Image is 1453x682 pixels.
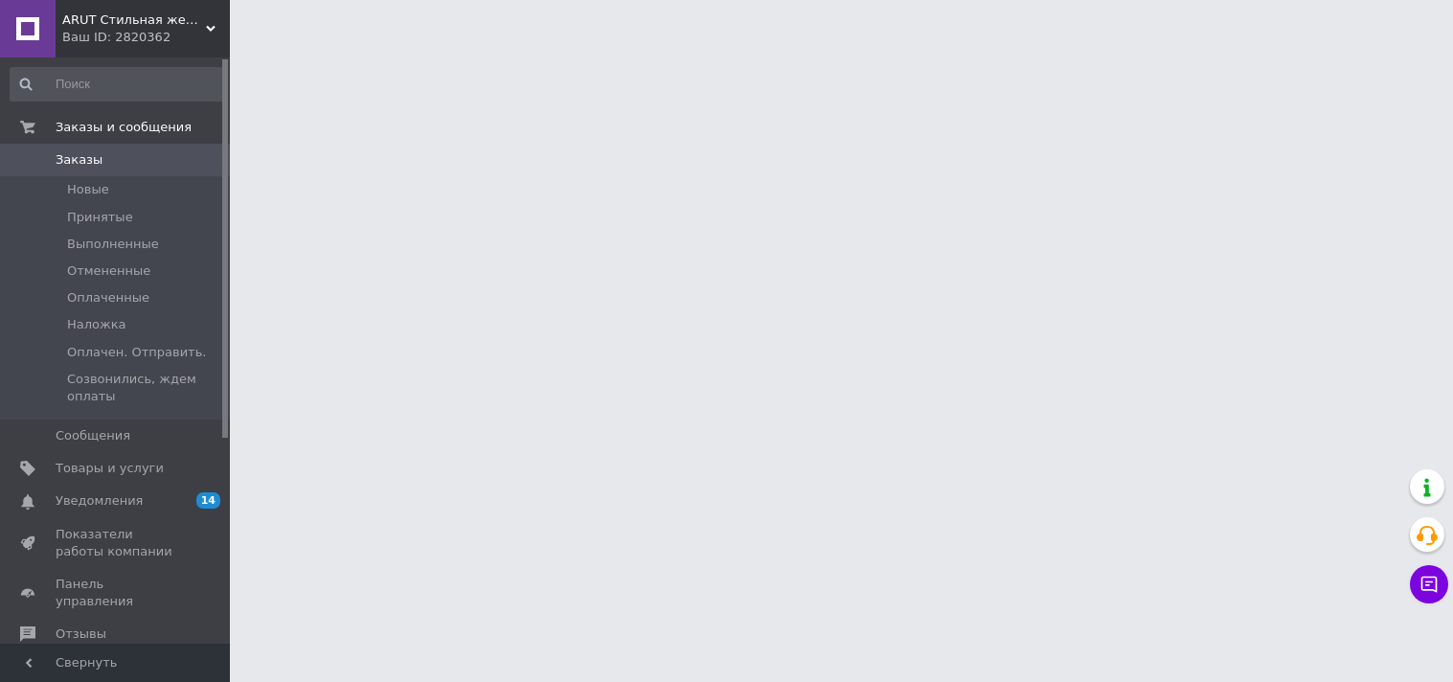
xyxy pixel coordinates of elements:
span: Показатели работы компании [56,526,177,560]
span: Принятые [67,209,133,226]
span: Выполненные [67,236,159,253]
span: Оплаченные [67,289,149,307]
span: 14 [196,492,220,509]
span: Заказы [56,151,102,169]
span: Панель управления [56,576,177,610]
span: Уведомления [56,492,143,510]
span: Товары и услуги [56,460,164,477]
button: Чат с покупателем [1410,565,1448,603]
span: Созвонились, ждем оплаты [67,371,224,405]
span: ARUT Стильная женская одежда от украинского производителя [62,11,206,29]
span: Отмененные [67,262,150,280]
input: Поиск [10,67,226,102]
div: Ваш ID: 2820362 [62,29,230,46]
span: Наложка [67,316,126,333]
span: Сообщения [56,427,130,444]
span: Новые [67,181,109,198]
span: Оплачен. Отправить. [67,344,206,361]
span: Заказы и сообщения [56,119,192,136]
span: Отзывы [56,625,106,643]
